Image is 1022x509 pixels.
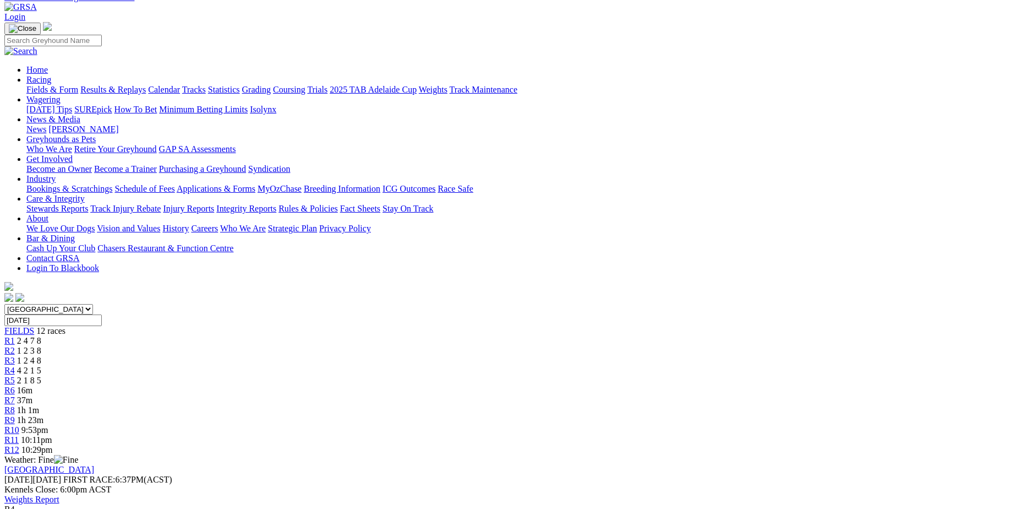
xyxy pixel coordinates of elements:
a: Strategic Plan [268,224,317,233]
a: Privacy Policy [319,224,371,233]
span: 12 races [36,326,65,335]
span: 1h 1m [17,405,39,415]
a: Track Injury Rebate [90,204,161,213]
span: 1 2 3 8 [17,346,41,355]
img: Search [4,46,37,56]
a: Statistics [208,85,240,94]
a: Contact GRSA [26,253,79,263]
div: Get Involved [26,164,1018,174]
img: logo-grsa-white.png [4,282,13,291]
a: Login To Blackbook [26,263,99,273]
a: Results & Replays [80,85,146,94]
a: Rules & Policies [278,204,338,213]
a: [GEOGRAPHIC_DATA] [4,465,94,474]
a: Get Involved [26,154,73,164]
a: Stay On Track [382,204,433,213]
div: Care & Integrity [26,204,1018,214]
span: R11 [4,435,19,445]
a: R3 [4,356,15,365]
a: R10 [4,425,19,435]
a: Race Safe [438,184,473,193]
a: Weights Report [4,495,59,504]
div: News & Media [26,124,1018,134]
a: We Love Our Dogs [26,224,95,233]
span: 1h 23m [17,415,43,425]
a: Bar & Dining [26,234,75,243]
a: Vision and Values [97,224,160,233]
img: logo-grsa-white.png [43,22,52,31]
a: FIELDS [4,326,34,335]
a: R9 [4,415,15,425]
img: facebook.svg [4,293,13,302]
button: Toggle navigation [4,23,41,35]
a: R12 [4,445,19,454]
a: Breeding Information [304,184,380,193]
a: Become an Owner [26,164,92,174]
input: Select date [4,315,102,326]
a: R5 [4,376,15,385]
a: History [162,224,189,233]
a: Bookings & Scratchings [26,184,112,193]
a: Minimum Betting Limits [159,105,248,114]
a: Grading [242,85,271,94]
a: Retire Your Greyhound [74,144,157,154]
span: [DATE] [4,475,33,484]
a: Stewards Reports [26,204,88,213]
a: R1 [4,336,15,345]
a: R6 [4,386,15,395]
span: 2 1 8 5 [17,376,41,385]
a: Racing [26,75,51,84]
a: Integrity Reports [216,204,276,213]
a: About [26,214,48,223]
span: 10:11pm [21,435,52,445]
a: News & Media [26,115,80,124]
img: Fine [54,455,78,465]
a: R7 [4,396,15,405]
a: Home [26,65,48,74]
span: 37m [17,396,32,405]
a: Industry [26,174,56,183]
a: Fields & Form [26,85,78,94]
a: Careers [191,224,218,233]
a: Syndication [248,164,290,174]
a: Who We Are [220,224,266,233]
a: Injury Reports [163,204,214,213]
a: [DATE] Tips [26,105,72,114]
a: Chasers Restaurant & Function Centre [97,243,233,253]
a: How To Bet [114,105,157,114]
a: Tracks [182,85,206,94]
img: twitter.svg [15,293,24,302]
a: Care & Integrity [26,194,85,203]
a: R2 [4,346,15,355]
a: Track Maintenance [450,85,517,94]
a: Greyhounds as Pets [26,134,96,144]
div: Industry [26,184,1018,194]
div: Bar & Dining [26,243,1018,253]
div: Kennels Close: 6:00pm ACST [4,485,1018,495]
a: R8 [4,405,15,415]
a: GAP SA Assessments [159,144,236,154]
a: Purchasing a Greyhound [159,164,246,174]
a: [PERSON_NAME] [48,124,118,134]
div: About [26,224,1018,234]
div: Racing [26,85,1018,95]
a: R4 [4,366,15,375]
span: 9:53pm [21,425,48,435]
img: Close [9,24,36,33]
a: Trials [307,85,327,94]
a: Schedule of Fees [114,184,174,193]
span: 1 2 4 8 [17,356,41,365]
a: ICG Outcomes [382,184,435,193]
a: MyOzChase [258,184,302,193]
span: Weather: Fine [4,455,78,464]
a: Who We Are [26,144,72,154]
